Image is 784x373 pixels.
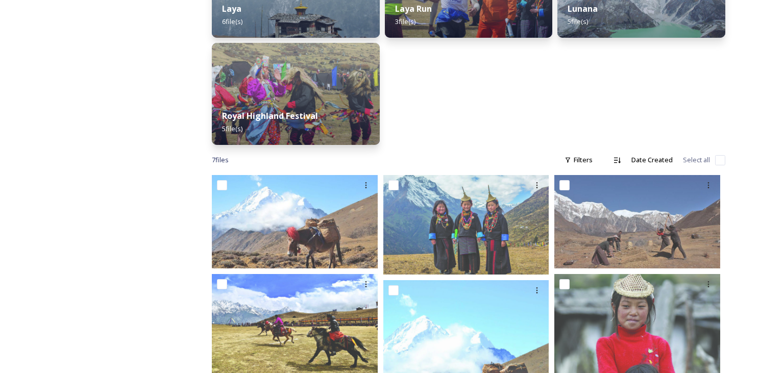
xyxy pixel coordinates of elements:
[559,150,598,170] div: Filters
[395,3,432,14] strong: Laya Run
[383,175,549,275] img: Gasa dzongkhag header.jpg
[222,3,241,14] strong: Laya
[568,3,598,14] strong: Lunana
[395,17,415,26] span: 3 file(s)
[222,124,242,133] span: 5 file(s)
[212,155,229,165] span: 7 file s
[222,17,242,26] span: 6 file(s)
[554,175,720,268] img: Gasa attractions teaser.jpg
[212,43,380,145] img: festival4.jpg
[222,110,318,121] strong: Royal Highland Festival
[626,150,678,170] div: Date Created
[568,17,588,26] span: 5 file(s)
[212,175,378,268] img: Gasa dzongkhag teaser.jpg
[683,155,710,165] span: Select all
